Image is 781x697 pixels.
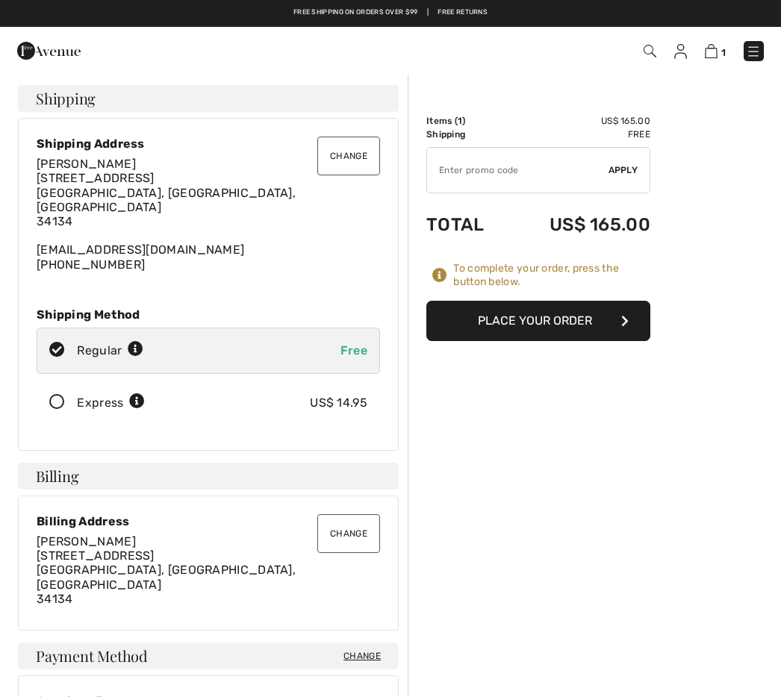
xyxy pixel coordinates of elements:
td: Items ( ) [426,114,508,128]
button: Place Your Order [426,301,650,341]
td: Shipping [426,128,508,141]
div: To complete your order, press the button below. [453,262,650,289]
td: US$ 165.00 [508,114,650,128]
span: Change [343,649,381,663]
div: Express [77,394,145,412]
div: Regular [77,342,143,360]
span: [PERSON_NAME] [37,157,136,171]
span: Payment Method [36,648,148,663]
button: Change [317,137,380,175]
div: Shipping Method [37,307,380,322]
img: Shopping Bag [705,44,718,58]
button: Change [317,514,380,553]
img: Search [644,45,656,57]
div: Billing Address [37,514,380,528]
span: Free [340,343,367,357]
input: Promo code [427,148,609,193]
div: [EMAIL_ADDRESS][DOMAIN_NAME] [37,157,380,272]
td: Free [508,128,650,141]
span: Billing [36,469,78,484]
span: 1 [458,116,462,126]
div: Shipping Address [37,137,380,151]
span: | [427,7,429,18]
span: [STREET_ADDRESS] [GEOGRAPHIC_DATA], [GEOGRAPHIC_DATA], [GEOGRAPHIC_DATA] 34134 [37,171,296,228]
span: Apply [609,163,638,177]
td: Total [426,199,508,250]
a: Free Returns [438,7,488,18]
span: [PERSON_NAME] [37,534,136,548]
img: My Info [674,44,687,59]
a: [PHONE_NUMBER] [37,257,145,272]
div: US$ 14.95 [310,394,367,412]
span: Shipping [36,91,96,106]
img: 1ère Avenue [17,36,81,66]
a: Free shipping on orders over $99 [293,7,418,18]
a: 1ère Avenue [17,43,81,57]
td: US$ 165.00 [508,199,650,250]
a: 1 [705,42,726,60]
span: 1 [721,47,726,58]
img: Menu [746,44,761,59]
span: [STREET_ADDRESS] [GEOGRAPHIC_DATA], [GEOGRAPHIC_DATA], [GEOGRAPHIC_DATA] 34134 [37,548,296,606]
